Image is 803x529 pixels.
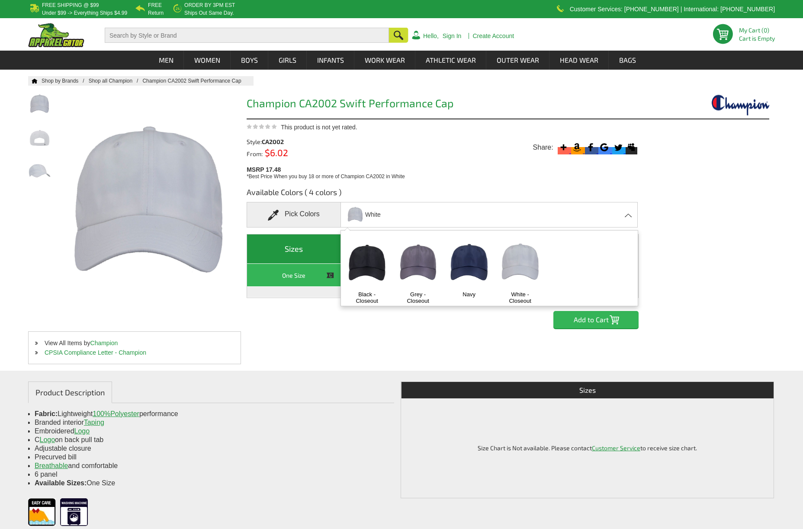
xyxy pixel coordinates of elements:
td: * You get volume discount when you order more of this style and color. [247,287,638,298]
svg: Myspace [626,141,637,153]
span: *Best Price When you buy 18 or more of Champion CA2002 in White [247,173,405,180]
th: Sizes [401,382,774,398]
span: Cart is Empty [739,35,775,42]
a: CPSIA Compliance Letter - Champion [45,349,146,356]
h3: Available Colors ( 4 colors ) [247,187,639,202]
a: Polyester [110,410,139,417]
b: Free [148,2,162,8]
li: View All Items by [29,338,241,348]
span: Available Sizes: [35,479,87,487]
div: Pick Colors [247,202,340,228]
li: C on back pull tab [35,436,388,444]
th: Sizes [247,234,341,264]
a: Logo [40,436,55,443]
a: Work Wear [355,51,415,70]
div: MSRP 17.48 [247,164,642,180]
span: : [55,410,58,417]
a: Athletic Wear [416,51,486,70]
li: 6 panel [35,470,388,479]
svg: Twitter [612,141,624,153]
svg: Amazon [571,141,583,153]
a: Create Account [472,33,514,39]
b: Free Shipping @ $99 [42,2,99,8]
img: Champion [704,94,769,116]
img: This product is not yet rated. [247,124,277,129]
img: Black [344,234,390,291]
a: Champion CA2002 Swift Performance Cap - Shop at ApparelGator.com [142,78,250,84]
b: Order by 3PM EST [184,2,235,8]
a: Outer Wear [487,51,549,70]
a: 100% [93,410,110,417]
img: This item is CLOSEOUT! [326,272,334,279]
img: Champion CA2002 Swift Performance Cap - Shop at ApparelGator.com [28,124,51,152]
span: $6.02 [263,147,288,158]
li: and comfortable [35,462,388,470]
span: Fabric [35,410,55,417]
svg: Google Bookmark [598,141,610,153]
div: Style: [247,139,346,145]
span: Share: [533,143,553,152]
span: This product is not yet rated. [281,124,357,131]
li: Branded interior [35,418,388,427]
div: One Size [249,270,338,281]
input: Search by Style or Brand [105,28,389,43]
h1: Champion CA2002 Swift Performance Cap [247,98,639,111]
svg: More [558,141,569,153]
img: Champion CA2002 Swift Performance Cap - Shop at ApparelGator.com [28,157,51,186]
img: Navy [446,234,492,291]
span: to receive size chart. [640,444,697,452]
p: under $99 -> everything ships $4.99 [42,10,127,16]
a: Bags [609,51,646,70]
div: From: [247,149,346,157]
img: ApparelGator [28,23,84,47]
p: Return [148,10,164,16]
a: Shop all Champion [89,78,143,84]
span: White [365,207,381,222]
a: Infants [307,51,354,70]
a: Product Description [28,382,112,403]
img: Grey [395,234,441,291]
a: Home [28,78,38,83]
a: Head Wear [550,51,608,70]
a: Sign In [443,33,462,39]
span: CA2002 [262,138,284,145]
li: Adjustable closure [35,444,388,453]
a: Taping [84,419,104,426]
a: Champion [90,340,118,346]
li: My Cart (0) [739,27,771,33]
svg: Facebook [585,141,597,153]
a: Girls [269,51,306,70]
li: Lightweight performance [35,410,388,418]
li: Precurved bill [35,453,388,462]
a: Hello, [423,33,439,39]
img: Champion CA2002 Swift Performance Cap - Shop at ApparelGator.com [28,90,51,119]
a: Men [149,51,183,70]
li: One Size [35,479,388,487]
a: Women [184,51,230,70]
p: ships out same day. [184,10,235,16]
a: Customer Service [592,444,640,452]
a: Navy [451,291,488,298]
span: Size Chart is Not available. Please contact [478,444,592,452]
p: Customer Services: [PHONE_NUMBER] | International: [PHONE_NUMBER] [570,6,775,12]
li: Embroidered [35,427,388,436]
a: Logo [74,427,90,435]
a: White - Closeout [502,291,539,304]
a: Grey - Closeout [400,291,437,304]
a: Black - Closeout [349,291,385,304]
a: Breathable [35,462,68,469]
a: Shop by Brands [42,78,89,84]
img: White [498,234,543,291]
img: White [346,203,364,226]
input: Add to Cart [553,311,639,328]
a: Boys [231,51,268,70]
